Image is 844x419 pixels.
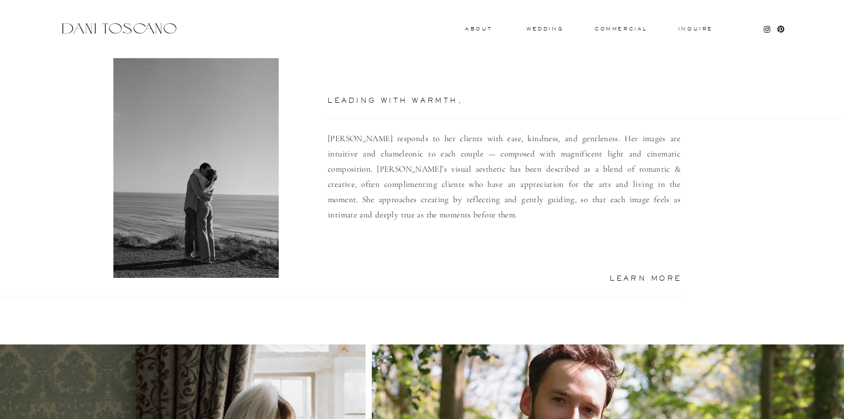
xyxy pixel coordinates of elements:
p: [PERSON_NAME] responds to her clients with ease, kindness, and gentleness. Her images are intuiti... [328,131,680,257]
a: Inquire [678,27,714,32]
a: About [465,27,490,30]
h3: Leading with warmth, [328,97,607,107]
a: Learn More [583,275,682,281]
a: wedding [526,27,563,30]
a: commercial [595,27,647,31]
